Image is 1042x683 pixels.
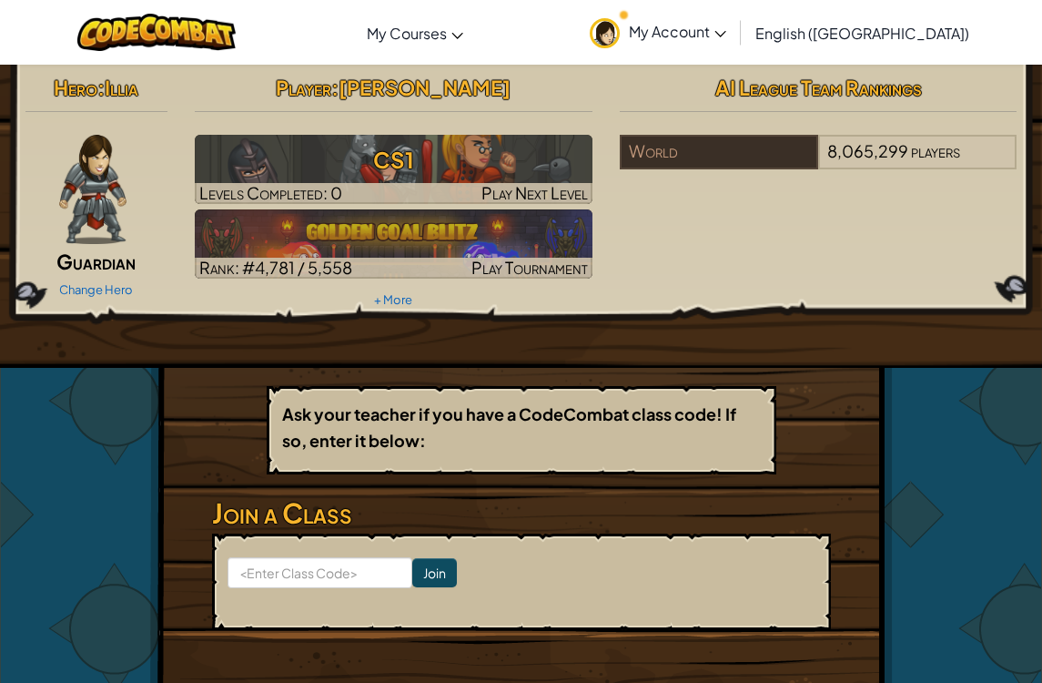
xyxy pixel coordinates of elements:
span: : [331,75,339,100]
span: Guardian [56,249,136,274]
div: World [620,135,818,169]
span: My Account [629,22,726,41]
span: AI League Team Rankings [715,75,922,100]
span: [PERSON_NAME] [339,75,511,100]
img: Golden Goal [195,209,592,279]
span: : [97,75,105,100]
span: players [911,140,960,161]
span: 8,065,299 [827,140,908,161]
img: avatar [590,18,620,48]
span: Play Tournament [471,257,588,278]
input: Join [412,558,457,587]
h3: CS1 [195,139,592,180]
span: Rank: #4,781 / 5,558 [199,257,352,278]
a: English ([GEOGRAPHIC_DATA]) [746,8,978,57]
a: Play Next Level [195,135,592,204]
a: + More [374,292,412,307]
input: <Enter Class Code> [228,557,412,588]
span: Play Next Level [481,182,588,203]
h3: Join a Class [212,493,831,534]
span: Player [276,75,331,100]
a: Change Hero [59,282,133,297]
img: CS1 [195,135,592,204]
span: Hero [54,75,97,100]
img: guardian-pose.png [59,135,126,244]
span: Levels Completed: 0 [199,182,342,203]
span: Illia [105,75,138,100]
a: Rank: #4,781 / 5,558Play Tournament [195,209,592,279]
span: English ([GEOGRAPHIC_DATA]) [755,24,969,43]
img: CodeCombat logo [77,14,237,51]
span: My Courses [367,24,447,43]
a: My Account [581,4,735,61]
b: Ask your teacher if you have a CodeCombat class code! If so, enter it below: [282,403,736,451]
a: My Courses [358,8,472,57]
a: World8,065,299players [620,152,1017,173]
